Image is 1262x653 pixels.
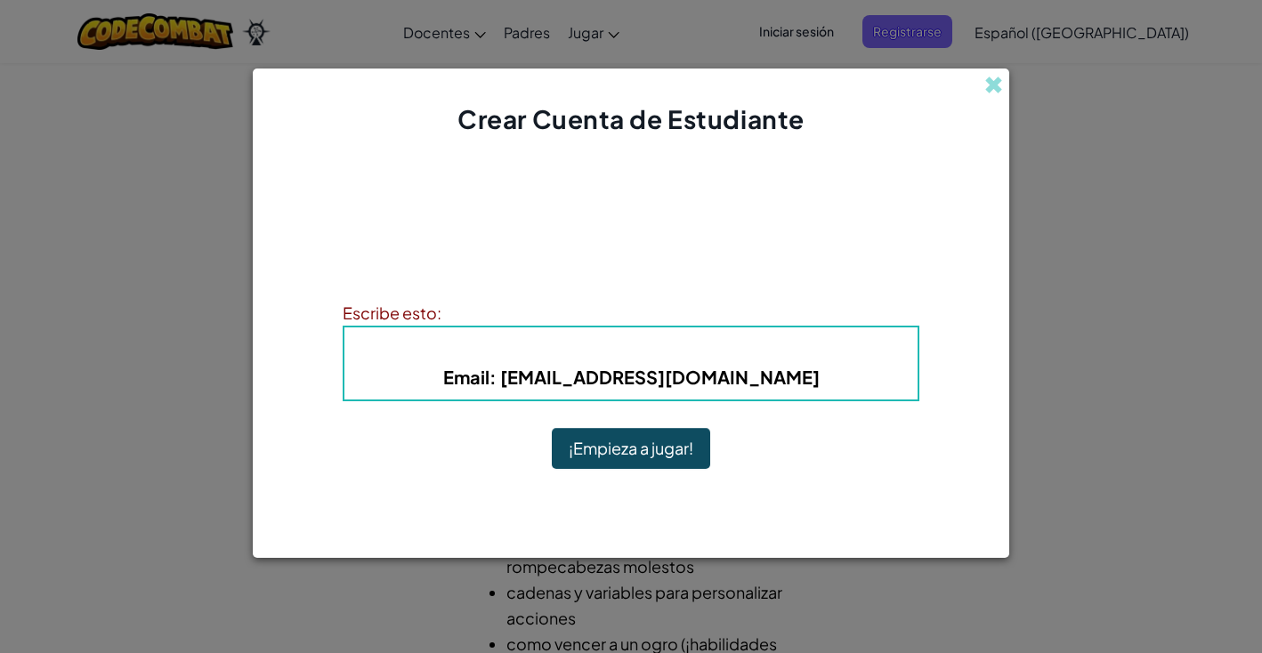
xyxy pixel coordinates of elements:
[552,428,710,469] button: ¡Empieza a jugar!
[555,191,708,218] h4: ¡Cuenta Creada!
[343,236,919,278] p: Escribe tu información para que no la olvides. Tu docente también puede ayudarte a restablecer tu...
[465,339,797,359] b: : CesarS2002022
[343,300,919,326] div: Escribe esto:
[465,339,643,359] span: Nombre de usuario
[443,366,820,388] b: : [EMAIL_ADDRESS][DOMAIN_NAME]
[443,366,489,388] span: Email
[457,103,805,134] span: Crear Cuenta de Estudiante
